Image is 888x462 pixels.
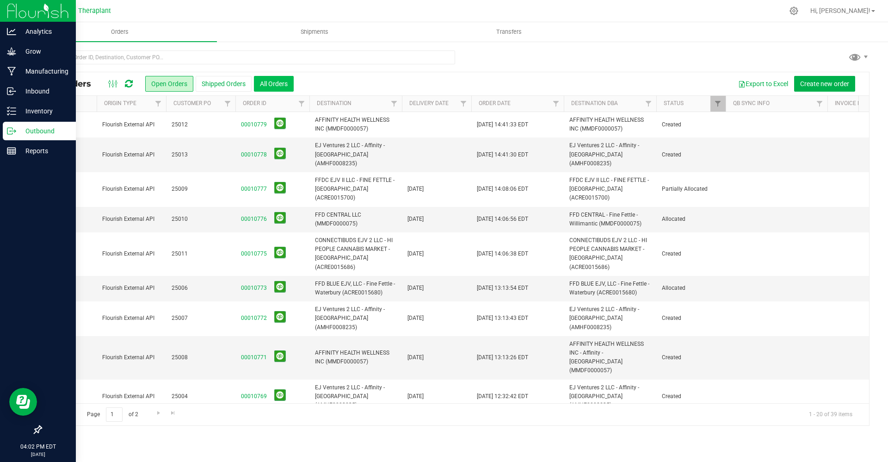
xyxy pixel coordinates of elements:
p: Manufacturing [16,66,72,77]
span: FFD CENTRAL LLC (MMDF0000075) [315,211,396,228]
a: Destination DBA [571,100,618,106]
a: Shipments [217,22,412,42]
span: FFD BLUE EJV, LLC - Fine Fettle - Waterbury (ACRE0015680) [569,280,651,297]
span: Flourish External API [102,215,160,224]
span: 25012 [172,120,230,129]
span: Created [662,250,720,258]
a: Filter [456,96,471,112]
a: Invoice Date [835,100,871,106]
span: Orders [99,28,141,36]
inline-svg: Analytics [7,27,16,36]
a: 00010769 [241,392,267,401]
span: [DATE] [407,185,424,194]
a: 00010771 [241,353,267,362]
a: 00010777 [241,185,267,194]
span: Flourish External API [102,150,160,159]
a: Status [664,100,684,106]
inline-svg: Grow [7,47,16,56]
a: Delivery Date [409,100,449,106]
iframe: Resource center [9,388,37,416]
span: Allocated [662,284,720,293]
span: Create new order [800,80,849,87]
a: Order ID [243,100,266,106]
span: AFFINITY HEALTH WELLNESS INC (MMDF0000057) [315,349,396,366]
span: AFFINITY HEALTH WELLNESS INC (MMDF0000057) [315,116,396,133]
span: Shipments [288,28,341,36]
a: Customer PO [173,100,211,106]
div: Manage settings [788,6,800,15]
span: 1 - 20 of 39 items [802,407,860,421]
span: FFDC EJV II LLC - FINE FETTLE - [GEOGRAPHIC_DATA] (ACRE0015700) [315,176,396,203]
span: [DATE] 14:06:56 EDT [477,215,528,224]
span: Created [662,120,720,129]
a: 00010778 [241,150,267,159]
span: Flourish External API [102,284,160,293]
span: FFD CENTRAL - Fine Fettle - Willimantic (MMDF0000075) [569,211,651,228]
span: CONNECTIBUDS EJV 2 LLC - HI PEOPLE CANNABIS MARKET - [GEOGRAPHIC_DATA] (ACRE0015686) [569,236,651,272]
span: [DATE] 14:41:33 EDT [477,120,528,129]
span: Created [662,150,720,159]
a: Orders [22,22,217,42]
span: EJ Ventures 2 LLC - Affinity - [GEOGRAPHIC_DATA] (AMHF0008235) [315,305,396,332]
a: 00010776 [241,215,267,224]
p: Analytics [16,26,72,37]
a: Filter [151,96,166,112]
a: Go to the last page [166,407,180,420]
span: [DATE] 13:13:43 EDT [477,314,528,323]
span: Flourish External API [102,185,160,194]
span: 25004 [172,392,230,401]
span: Partially Allocated [662,185,720,194]
span: EJ Ventures 2 LLC - Affinity - [GEOGRAPHIC_DATA] (AMHF0008235) [569,383,651,410]
input: 1 [106,407,123,422]
span: 25010 [172,215,230,224]
span: CONNECTIBUDS EJV 2 LLC - HI PEOPLE CANNABIS MARKET - [GEOGRAPHIC_DATA] (ACRE0015686) [315,236,396,272]
a: Destination [317,100,351,106]
a: Filter [220,96,235,112]
span: EJ Ventures 2 LLC - Affinity - [GEOGRAPHIC_DATA] (AMHF0008235) [569,305,651,332]
span: Created [662,353,720,362]
span: Created [662,314,720,323]
p: Outbound [16,125,72,137]
button: Shipped Orders [196,76,252,92]
a: 00010775 [241,250,267,258]
span: EJ Ventures 2 LLC - Affinity - [GEOGRAPHIC_DATA] (AMHF0008235) [569,141,651,168]
inline-svg: Inbound [7,87,16,96]
span: Hi, [PERSON_NAME]! [810,7,870,14]
span: Flourish External API [102,250,160,258]
button: All Orders [254,76,294,92]
a: Filter [710,96,726,112]
button: Create new order [794,76,855,92]
a: 00010772 [241,314,267,323]
inline-svg: Inventory [7,106,16,116]
span: 25013 [172,150,230,159]
span: [DATE] 14:06:38 EDT [477,250,528,258]
span: [DATE] 12:32:42 EDT [477,392,528,401]
span: Flourish External API [102,353,160,362]
inline-svg: Outbound [7,126,16,136]
a: Filter [549,96,564,112]
span: FFD BLUE EJV, LLC - Fine Fettle - Waterbury (ACRE0015680) [315,280,396,297]
span: Theraplant [78,7,111,15]
a: QB Sync Info [733,100,770,106]
inline-svg: Manufacturing [7,67,16,76]
p: Inventory [16,106,72,117]
p: Reports [16,145,72,156]
a: Transfers [412,22,606,42]
span: Page of 2 [79,407,146,422]
span: [DATE] 14:41:30 EDT [477,150,528,159]
span: [DATE] 13:13:26 EDT [477,353,528,362]
span: FFDC EJV II LLC - FINE FETTLE - [GEOGRAPHIC_DATA] (ACRE0015700) [569,176,651,203]
span: [DATE] [407,353,424,362]
span: 25006 [172,284,230,293]
span: AFFINITY HEALTH WELLNESS INC (MMDF0000057) [569,116,651,133]
span: [DATE] 14:08:06 EDT [477,185,528,194]
span: [DATE] 13:13:54 EDT [477,284,528,293]
p: [DATE] [4,451,72,458]
span: [DATE] [407,215,424,224]
button: Open Orders [145,76,193,92]
span: Flourish External API [102,314,160,323]
span: 25009 [172,185,230,194]
span: [DATE] [407,314,424,323]
span: 25011 [172,250,230,258]
span: Transfers [484,28,534,36]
